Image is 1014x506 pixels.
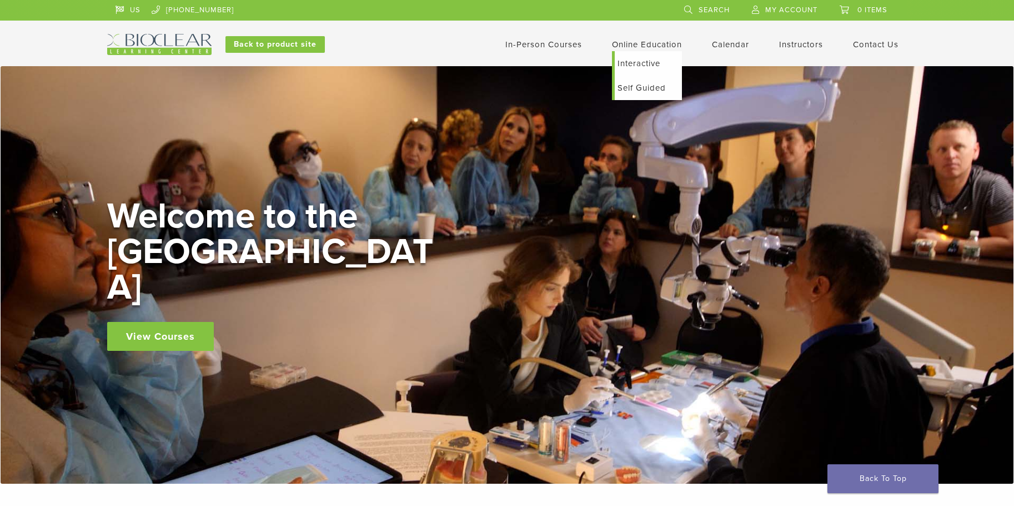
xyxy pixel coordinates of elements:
a: Contact Us [853,39,898,49]
img: Bioclear [107,34,212,55]
a: In-Person Courses [505,39,582,49]
h2: Welcome to the [GEOGRAPHIC_DATA] [107,199,440,305]
a: Instructors [779,39,823,49]
a: Interactive [615,51,682,76]
span: Search [699,6,730,14]
a: Self Guided [615,76,682,100]
span: My Account [765,6,817,14]
a: Back to product site [225,36,325,53]
a: View Courses [107,322,214,351]
a: Back To Top [827,464,938,493]
a: Calendar [712,39,749,49]
a: Online Education [612,39,682,49]
span: 0 items [857,6,887,14]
